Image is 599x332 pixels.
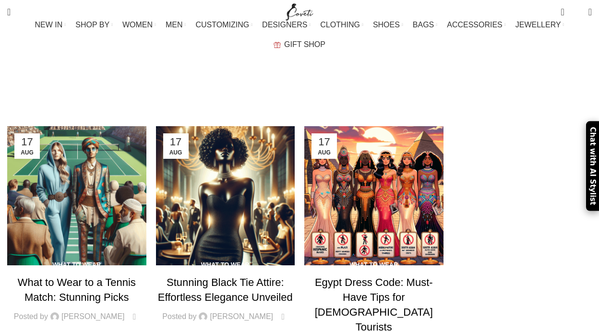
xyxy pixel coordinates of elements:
[278,55,321,81] h1: Blog
[195,15,252,35] a: CUSTOMIZING
[14,310,48,323] span: Posted by
[167,137,185,147] span: 17
[349,261,398,268] a: What to wear
[167,150,185,155] span: Aug
[75,15,113,35] a: SHOP BY
[166,20,183,29] span: MEN
[274,35,325,54] a: GIFT SHOP
[122,20,153,29] span: WOMEN
[75,20,109,29] span: SHOP BY
[122,15,156,35] a: WOMEN
[320,15,363,35] a: CLOTHING
[166,15,186,35] a: MEN
[315,137,334,147] span: 17
[515,20,561,29] span: JEWELLERY
[2,2,15,22] a: Search
[50,312,59,321] img: author-avatar
[35,20,63,29] span: NEW IN
[556,2,569,22] a: 0
[262,15,311,35] a: DESIGNERS
[284,7,316,15] a: Site logo
[262,20,307,29] span: DESIGNERS
[373,15,403,35] a: SHOES
[18,276,136,303] a: What to Wear to a Tennis Match: Stunning Picks
[199,312,207,321] img: author-avatar
[447,15,506,35] a: ACCESSORIES
[201,261,250,268] a: What to wear
[18,150,36,155] span: Aug
[162,310,196,323] span: Posted by
[373,20,400,29] span: SHOES
[320,20,360,29] span: CLOTHING
[35,15,66,35] a: NEW IN
[210,310,273,323] a: [PERSON_NAME]
[2,15,597,54] div: Main navigation
[562,5,569,12] span: 0
[515,15,564,35] a: JEWELLERY
[284,40,325,49] span: GIFT SHOP
[52,261,101,268] a: What to wear
[447,20,503,29] span: ACCESSORIES
[413,20,434,29] span: BAGS
[572,2,581,22] div: My Wishlist
[574,10,581,17] span: 0
[18,137,36,147] span: 17
[274,42,281,48] img: GiftBag
[413,15,437,35] a: BAGS
[306,87,323,95] span: Blog
[315,150,334,155] span: Aug
[276,87,297,95] a: Home
[195,20,249,29] span: CUSTOMIZING
[61,310,125,323] a: [PERSON_NAME]
[158,276,293,303] a: Stunning Black Tie Attire: Effortless Elegance Unveiled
